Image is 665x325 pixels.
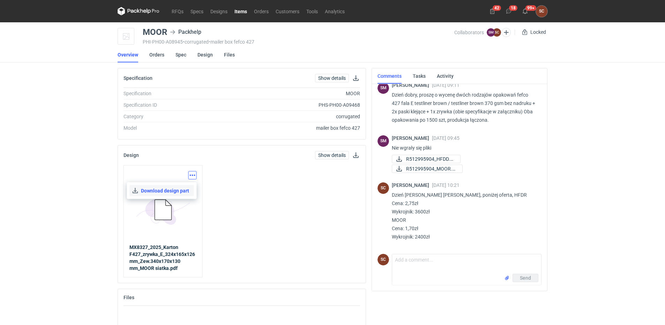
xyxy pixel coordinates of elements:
[218,113,360,120] div: corrugated
[129,244,195,271] strong: MX8327_2025_Karton F427_zrywka_E_324x165x126 mm_Zew.340x170x130 mm_MOOR siatka.pdf
[124,90,218,97] div: Specification
[303,7,321,15] a: Tools
[378,68,402,84] a: Comments
[487,6,498,17] button: 42
[352,74,360,82] button: Download specification
[392,182,432,188] span: [PERSON_NAME]
[149,47,164,62] a: Orders
[124,113,218,120] div: Category
[224,47,235,62] a: Files
[521,28,547,36] div: Locked
[168,7,187,15] a: RFQs
[315,151,349,159] a: Show details
[175,47,186,62] a: Spec
[406,165,457,173] span: R512995904_MOOR.pdf
[392,144,536,152] p: Nie wgrały się pliki
[218,101,360,108] div: PHS-PH00-A09468
[513,274,538,282] button: Send
[129,244,197,272] a: MX8327_2025_Karton F427_zrywka_E_324x165x126 mm_Zew.340x170x130 mm_MOOR siatka.pdf
[432,182,459,188] span: [DATE] 10:21
[378,135,389,147] div: Sebastian Markut
[124,101,218,108] div: Specification ID
[209,39,254,45] span: • mailer box fefco 427
[432,135,459,141] span: [DATE] 09:45
[520,6,531,17] button: 99+
[197,47,213,62] a: Design
[493,28,501,37] figcaption: SC
[124,152,139,158] h2: Design
[188,171,197,180] button: Actions
[218,124,360,131] div: mailer box fefco 427
[118,7,159,15] svg: Packhelp Pro
[352,151,360,159] button: Download design
[378,82,389,94] div: Sebastian Markut
[502,28,511,37] button: Edit collaborators
[378,182,389,194] figcaption: SC
[187,7,207,15] a: Specs
[124,295,134,300] h2: Files
[432,82,459,88] span: [DATE] 09:11
[124,124,218,131] div: Model
[487,28,495,37] figcaption: SM
[251,7,272,15] a: Orders
[124,75,152,81] h2: Specification
[413,68,426,84] a: Tasks
[392,82,432,88] span: [PERSON_NAME]
[536,6,547,17] div: Sylwia Cichórz
[437,68,454,84] a: Activity
[378,254,389,265] div: Sylwia Cichórz
[378,254,389,265] figcaption: SC
[321,7,348,15] a: Analytics
[392,165,462,173] div: R512995904_MOOR.pdf
[143,28,167,36] div: MOOR
[392,91,536,124] p: Dzień dobry, proszę o wycenę dwóch rodzajów opakowań fefco 427 fala E testliner brown / testliner...
[118,47,138,62] a: Overview
[218,90,360,97] div: MOOR
[130,185,194,196] a: Download design part
[231,7,251,15] a: Items
[520,275,531,280] span: Send
[378,182,389,194] div: Sylwia Cichórz
[392,135,432,141] span: [PERSON_NAME]
[392,155,461,163] a: R512995904_HFDD.pdf
[392,165,463,173] a: R512995904_MOOR.pdf
[406,155,455,163] span: R512995904_HFDD.pdf
[378,135,389,147] figcaption: SM
[392,191,536,241] p: Dzień [PERSON_NAME] [PERSON_NAME], poniżej oferta, HFDR Cena: 2,75zł Wykrojnik: 3600zł MOOR Cena:...
[272,7,303,15] a: Customers
[536,6,547,17] button: SC
[378,82,389,94] figcaption: SM
[454,30,484,35] span: Collaborators
[503,6,514,17] button: 18
[315,74,349,82] a: Show details
[143,39,454,45] div: PHI-PH00-A08945
[183,39,209,45] span: • corrugated
[170,28,201,36] div: Packhelp
[207,7,231,15] a: Designs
